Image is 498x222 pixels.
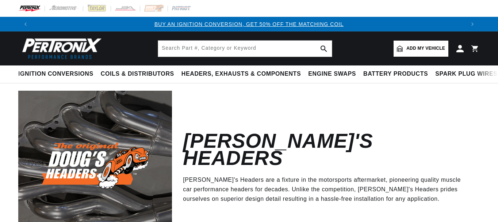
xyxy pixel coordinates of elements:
[18,65,97,83] summary: Ignition Conversions
[18,70,93,78] span: Ignition Conversions
[181,70,301,78] span: Headers, Exhausts & Components
[101,70,174,78] span: Coils & Distributors
[360,65,432,83] summary: Battery Products
[304,65,360,83] summary: Engine Swaps
[183,175,469,203] p: [PERSON_NAME]'s Headers are a fixture in the motorsports aftermarket, pioneering quality muscle c...
[33,20,465,28] div: Announcement
[178,65,304,83] summary: Headers, Exhausts & Components
[18,17,33,31] button: Translation missing: en.sections.announcements.previous_announcement
[183,132,469,167] h2: [PERSON_NAME]'s Headers
[465,17,480,31] button: Translation missing: en.sections.announcements.next_announcement
[316,41,332,57] button: search button
[435,70,497,78] span: Spark Plug Wires
[154,21,344,27] a: BUY AN IGNITION CONVERSION, GET 50% OFF THE MATCHING COIL
[33,20,465,28] div: 1 of 3
[308,70,356,78] span: Engine Swaps
[97,65,178,83] summary: Coils & Distributors
[18,36,102,61] img: Pertronix
[158,41,332,57] input: Search Part #, Category or Keyword
[394,41,448,57] a: Add my vehicle
[363,70,428,78] span: Battery Products
[406,45,445,52] span: Add my vehicle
